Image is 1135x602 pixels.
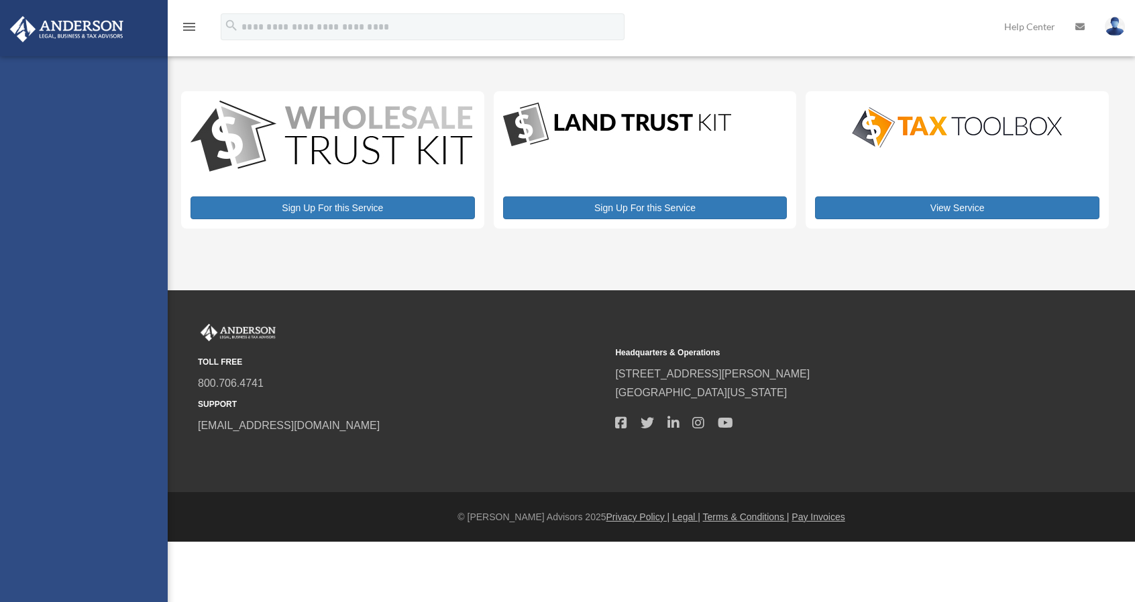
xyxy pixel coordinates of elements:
a: Terms & Conditions | [703,511,790,522]
a: [EMAIL_ADDRESS][DOMAIN_NAME] [198,420,380,431]
img: WS-Trust-Kit-lgo-1.jpg [191,101,472,175]
a: menu [181,23,197,35]
a: 800.706.4741 [198,377,264,389]
a: [STREET_ADDRESS][PERSON_NAME] [615,368,810,379]
a: Legal | [672,511,700,522]
a: [GEOGRAPHIC_DATA][US_STATE] [615,387,787,398]
img: Anderson Advisors Platinum Portal [6,16,127,42]
i: search [224,18,239,33]
img: LandTrust_lgo-1.jpg [503,101,731,149]
small: Headquarters & Operations [615,346,1023,360]
img: Anderson Advisors Platinum Portal [198,324,278,341]
a: Sign Up For this Service [191,196,475,219]
img: User Pic [1105,17,1125,36]
small: TOLL FREE [198,355,606,369]
a: Pay Invoices [792,511,845,522]
div: © [PERSON_NAME] Advisors 2025 [168,509,1135,526]
i: menu [181,19,197,35]
a: Privacy Policy | [606,511,670,522]
small: SUPPORT [198,398,606,412]
a: View Service [815,196,1099,219]
a: Sign Up For this Service [503,196,788,219]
